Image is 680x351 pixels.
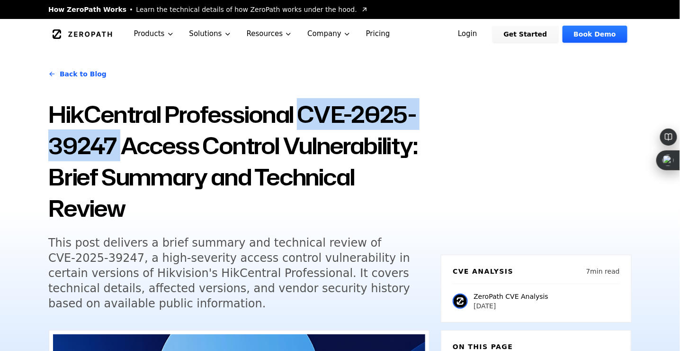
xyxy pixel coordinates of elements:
[48,5,368,14] a: How ZeroPath WorksLearn the technical details of how ZeroPath works under the hood.
[358,19,398,49] a: Pricing
[182,19,239,49] button: Solutions
[48,61,107,87] a: Back to Blog
[126,19,182,49] button: Products
[48,5,126,14] span: How ZeroPath Works
[453,267,513,276] h6: CVE Analysis
[300,19,358,49] button: Company
[48,235,412,311] h5: This post delivers a brief summary and technical review of CVE-2025-39247, a high-severity access...
[48,99,429,224] h1: HikCentral Professional CVE-2025-39247 Access Control Vulnerability: Brief Summary and Technical ...
[474,301,548,311] p: [DATE]
[447,26,489,43] a: Login
[563,26,627,43] a: Book Demo
[37,19,643,49] nav: Global
[586,267,620,276] p: 7 min read
[136,5,357,14] span: Learn the technical details of how ZeroPath works under the hood.
[239,19,300,49] button: Resources
[474,292,548,301] p: ZeroPath CVE Analysis
[453,294,468,309] img: ZeroPath CVE Analysis
[492,26,559,43] a: Get Started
